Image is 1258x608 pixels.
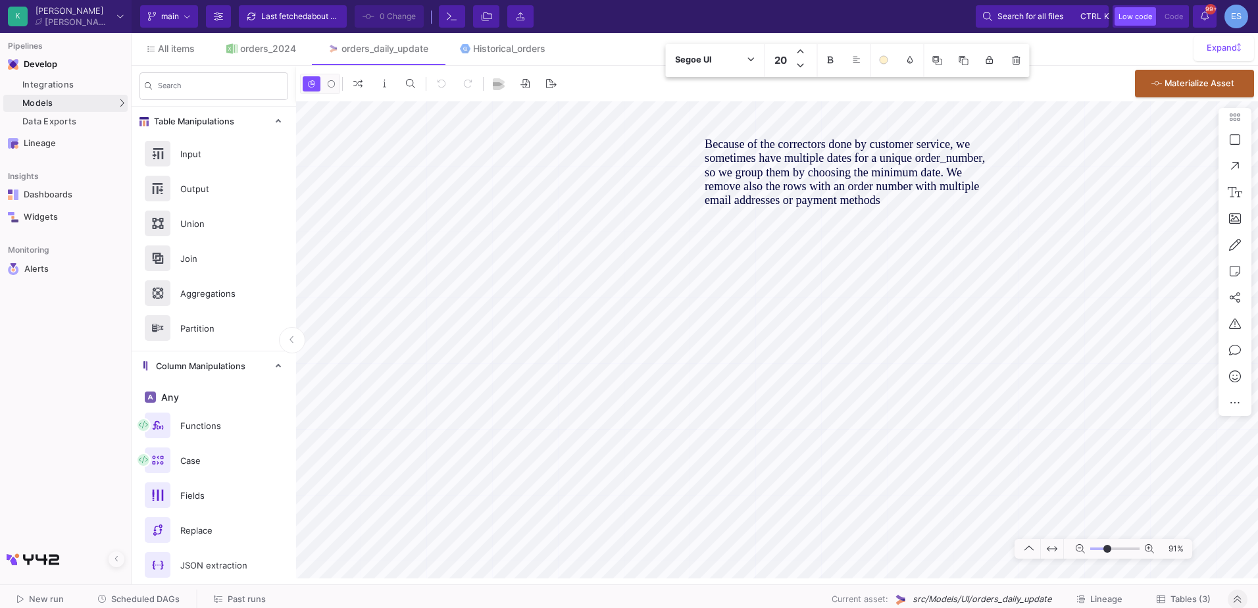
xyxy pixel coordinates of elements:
[172,520,263,540] div: Replace
[1135,70,1254,97] button: Materialize Asset
[24,212,109,222] div: Widgets
[8,263,19,275] img: Navigation icon
[22,116,124,127] div: Data Exports
[132,276,296,311] button: Aggregations
[473,43,545,54] div: Historical_orders
[24,59,43,70] div: Develop
[22,98,53,109] span: Models
[132,107,296,136] mat-expansion-panel-header: Table Manipulations
[172,144,263,164] div: Input
[1170,594,1211,604] span: Tables (3)
[341,43,428,54] div: orders_daily_update
[1080,9,1101,24] span: ctrl
[3,207,128,228] a: Navigation iconWidgets
[1104,9,1109,24] span: k
[151,361,245,372] span: Column Manipulations
[1115,7,1156,26] button: Low code
[3,54,128,75] mat-expansion-panel-header: Navigation iconDevelop
[261,7,340,26] div: Last fetched
[132,206,296,241] button: Union
[24,263,110,275] div: Alerts
[172,555,263,575] div: JSON extraction
[8,190,18,200] img: Navigation icon
[1220,5,1248,28] button: ES
[132,136,296,351] div: Table Manipulations
[36,7,112,15] div: [PERSON_NAME]
[172,284,263,303] div: Aggregations
[132,171,296,206] button: Output
[226,43,238,55] img: Tab icon
[893,593,907,607] img: UI Model
[161,7,179,26] span: main
[997,7,1063,26] span: Search for all files
[1165,78,1234,88] span: Materialize Asset
[3,133,128,154] a: Navigation iconLineage
[132,513,296,547] button: Replace
[24,138,109,149] div: Lineage
[3,258,128,280] a: Navigation iconAlerts
[132,478,296,513] button: Fields
[1119,12,1152,21] span: Low code
[140,5,198,28] button: main
[8,59,18,70] img: Navigation icon
[22,80,124,90] div: Integrations
[1193,5,1217,28] button: 99+
[158,43,195,54] span: All items
[307,11,377,21] span: about 18 hours ago
[3,113,128,130] a: Data Exports
[3,76,128,93] a: Integrations
[328,43,339,55] img: Tab icon
[132,351,296,381] mat-expansion-panel-header: Column Manipulations
[1161,7,1187,26] button: Code
[976,5,1109,28] button: Search for all filesctrlk
[172,214,263,234] div: Union
[24,190,109,200] div: Dashboards
[172,179,263,199] div: Output
[1159,538,1189,561] span: 91%
[132,311,296,345] button: Partition
[111,594,180,604] span: Scheduled DAGs
[1165,12,1183,21] span: Code
[8,7,28,26] div: K
[132,408,296,443] button: Functions
[149,116,234,127] span: Table Manipulations
[159,392,179,403] span: Any
[172,318,263,338] div: Partition
[1090,594,1122,604] span: Lineage
[8,138,18,149] img: Navigation icon
[132,547,296,582] button: JSON extraction
[460,43,471,55] img: Tab icon
[240,43,296,54] div: orders_2024
[132,241,296,276] button: Join
[913,593,1051,605] span: src/Models/UI/orders_daily_update
[239,5,347,28] button: Last fetchedabout 18 hours ago
[45,18,112,26] div: [PERSON_NAME]
[3,184,128,205] a: Navigation iconDashboards
[8,212,18,222] img: Navigation icon
[172,416,263,436] div: Functions
[1076,9,1101,24] button: ctrlk
[172,451,263,470] div: Case
[132,443,296,478] button: Case
[132,136,296,171] button: Input
[172,486,263,505] div: Fields
[228,594,266,604] span: Past runs
[832,593,888,605] span: Current asset:
[1224,5,1248,28] div: ES
[172,249,263,268] div: Join
[29,594,64,604] span: New run
[158,84,283,93] input: Search
[1205,4,1216,14] span: 99+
